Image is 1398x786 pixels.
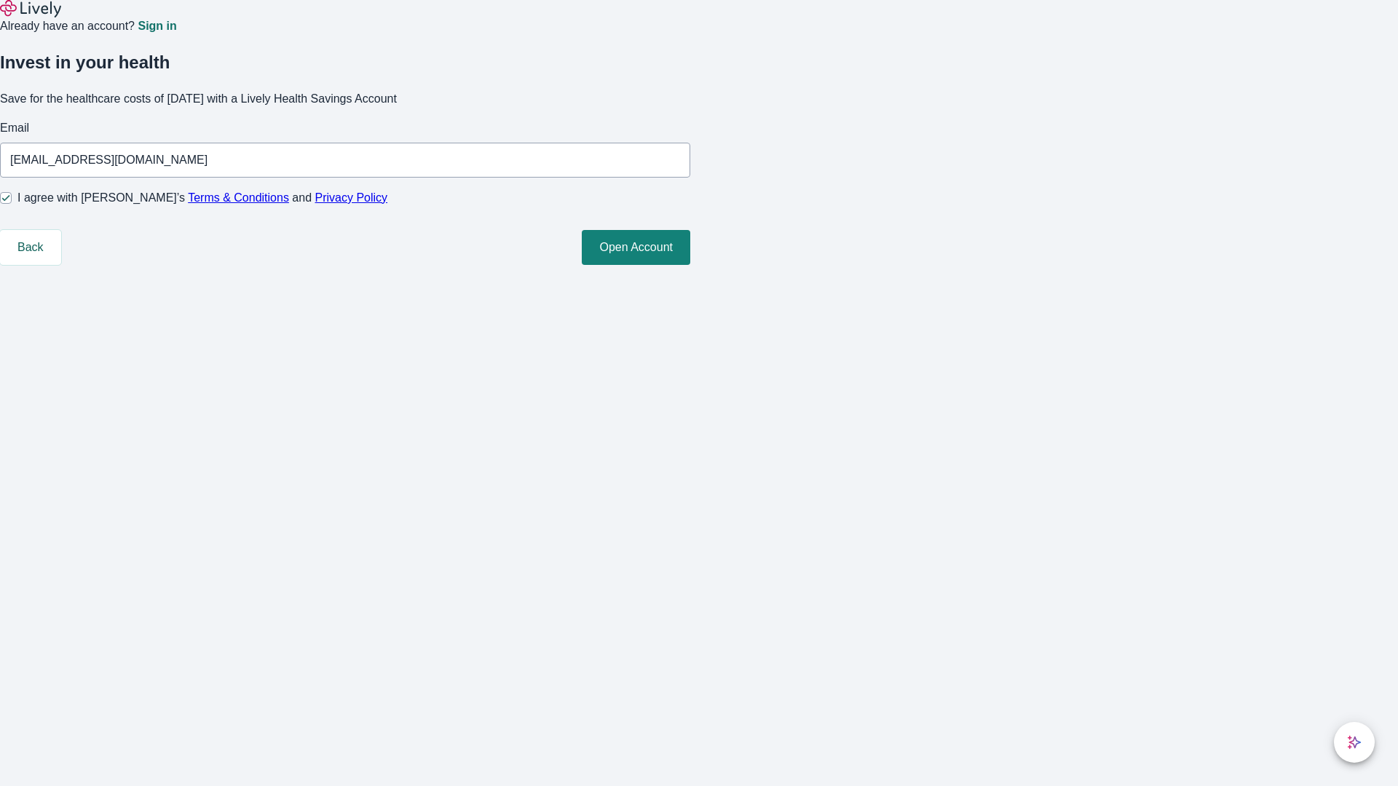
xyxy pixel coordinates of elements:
svg: Lively AI Assistant [1347,735,1362,750]
a: Privacy Policy [315,191,388,204]
a: Sign in [138,20,176,32]
a: Terms & Conditions [188,191,289,204]
button: chat [1334,722,1375,763]
button: Open Account [582,230,690,265]
span: I agree with [PERSON_NAME]’s and [17,189,387,207]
